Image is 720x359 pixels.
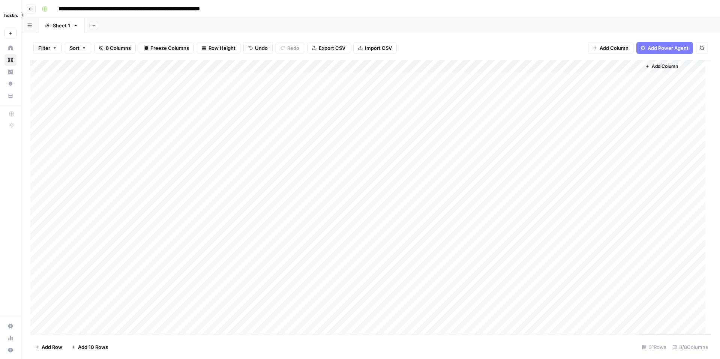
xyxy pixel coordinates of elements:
span: Row Height [208,44,235,52]
a: Your Data [4,90,16,102]
a: Insights [4,66,16,78]
button: Import CSV [353,42,397,54]
span: Add Column [600,44,628,52]
span: Add Row [42,343,62,351]
span: Add 10 Rows [78,343,108,351]
span: Redo [287,44,299,52]
a: Browse [4,54,16,66]
button: Add Column [642,61,681,71]
button: Export CSV [307,42,350,54]
span: Export CSV [319,44,345,52]
button: 8 Columns [94,42,136,54]
span: Import CSV [365,44,392,52]
span: Filter [38,44,50,52]
button: Sort [65,42,91,54]
a: Settings [4,320,16,332]
button: Workspace: Haskn [4,6,16,25]
span: 8 Columns [106,44,131,52]
button: Add 10 Rows [67,341,112,353]
a: Opportunities [4,78,16,90]
button: Help + Support [4,344,16,356]
button: Redo [276,42,304,54]
button: Add Row [30,341,67,353]
div: 8/8 Columns [669,341,711,353]
a: Sheet 1 [38,18,85,33]
button: Freeze Columns [139,42,194,54]
span: Undo [255,44,268,52]
button: Filter [33,42,62,54]
div: 31 Rows [639,341,669,353]
button: Row Height [197,42,240,54]
a: Usage [4,332,16,344]
span: Sort [70,44,79,52]
span: Add Power Agent [648,44,688,52]
button: Add Power Agent [636,42,693,54]
a: Home [4,42,16,54]
button: Add Column [588,42,633,54]
img: Haskn Logo [4,9,18,22]
button: Undo [243,42,273,54]
span: Add Column [652,63,678,70]
div: Sheet 1 [53,22,70,29]
span: Freeze Columns [150,44,189,52]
